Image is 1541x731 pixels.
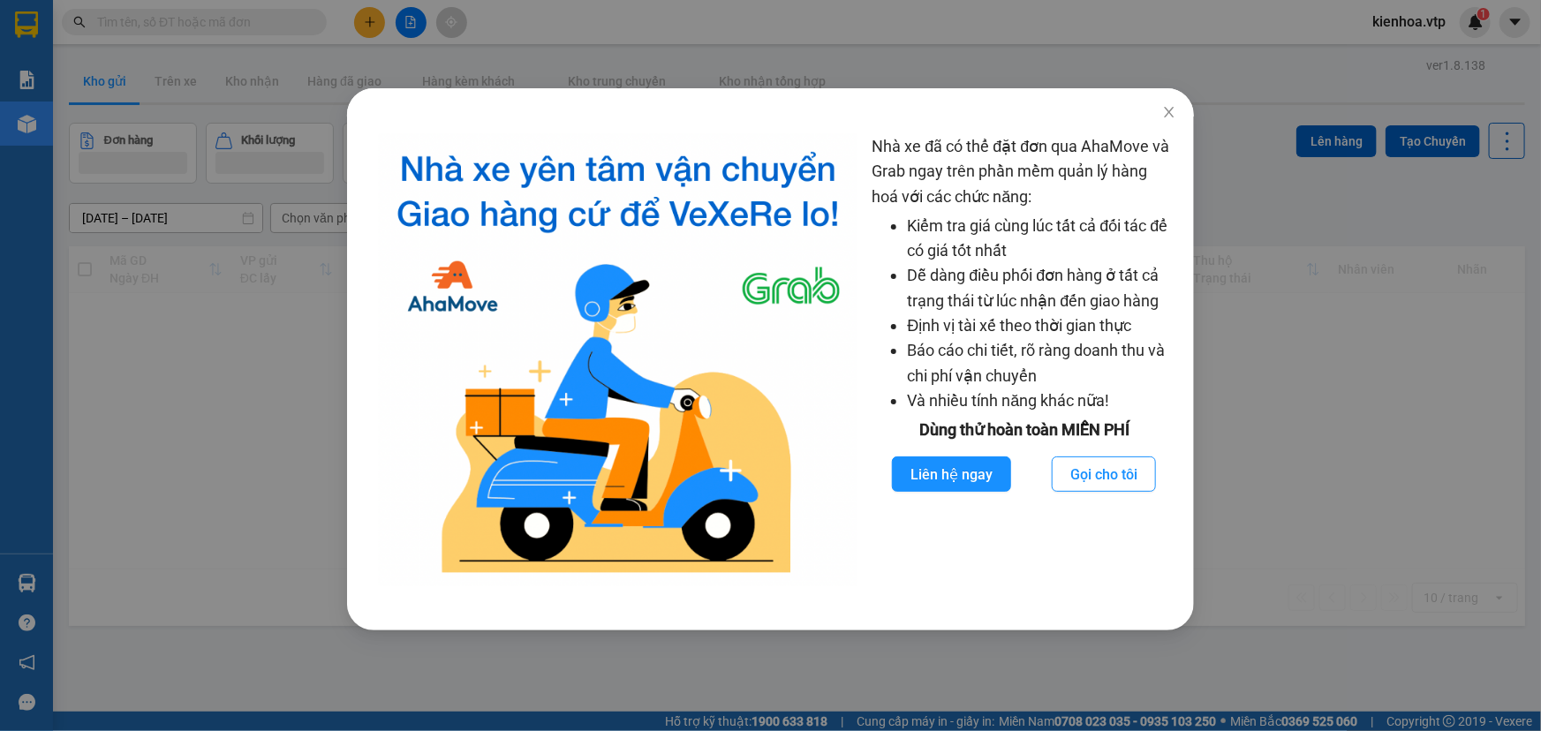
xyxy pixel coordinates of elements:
img: logo [379,134,858,586]
button: Liên hệ ngay [892,456,1011,492]
li: Báo cáo chi tiết, rõ ràng doanh thu và chi phí vận chuyển [907,338,1176,388]
div: Dùng thử hoàn toàn MIỄN PHÍ [872,418,1176,442]
div: Nhà xe đã có thể đặt đơn qua AhaMove và Grab ngay trên phần mềm quản lý hàng hoá với các chức năng: [872,134,1176,586]
button: Close [1144,88,1194,138]
li: Định vị tài xế theo thời gian thực [907,313,1176,338]
li: Kiểm tra giá cùng lúc tất cả đối tác để có giá tốt nhất [907,214,1176,264]
span: close [1162,105,1176,119]
li: Dễ dàng điều phối đơn hàng ở tất cả trạng thái từ lúc nhận đến giao hàng [907,263,1176,313]
li: Và nhiều tính năng khác nữa! [907,388,1176,413]
span: Liên hệ ngay [910,463,993,486]
span: Gọi cho tôi [1070,463,1137,486]
button: Gọi cho tôi [1052,456,1156,492]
